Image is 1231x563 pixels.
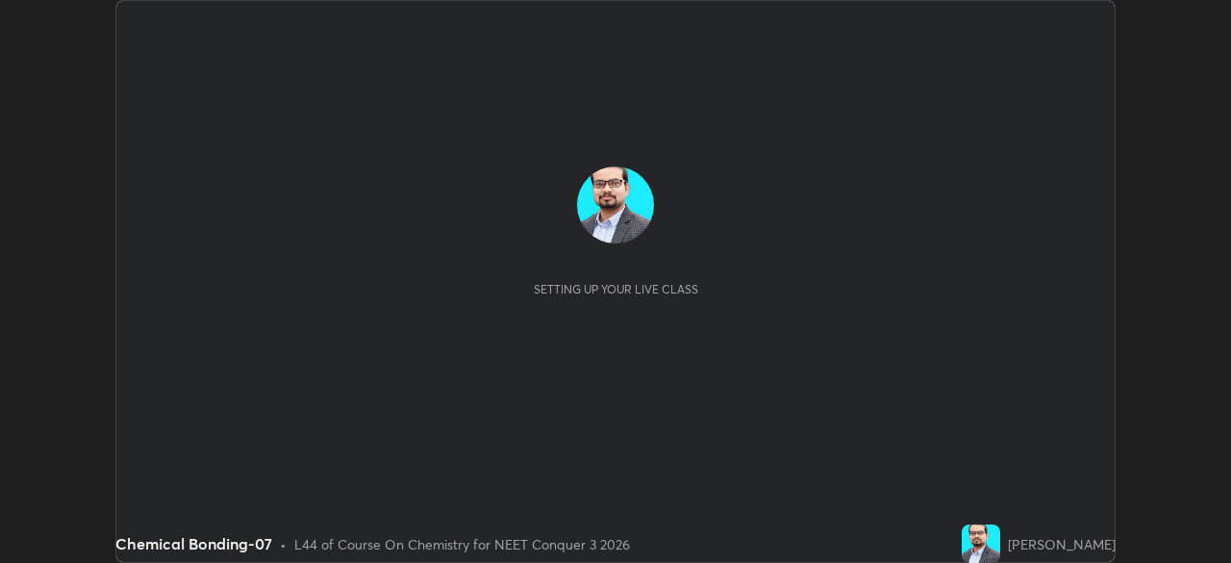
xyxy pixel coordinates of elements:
div: Setting up your live class [534,282,698,296]
div: Chemical Bonding-07 [115,532,272,555]
div: [PERSON_NAME] [1008,534,1116,554]
img: 575f463803b64d1597248aa6fa768815.jpg [962,525,1000,563]
div: L44 of Course On Chemistry for NEET Conquer 3 2026 [294,534,630,554]
img: 575f463803b64d1597248aa6fa768815.jpg [577,166,654,243]
div: • [280,534,287,554]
